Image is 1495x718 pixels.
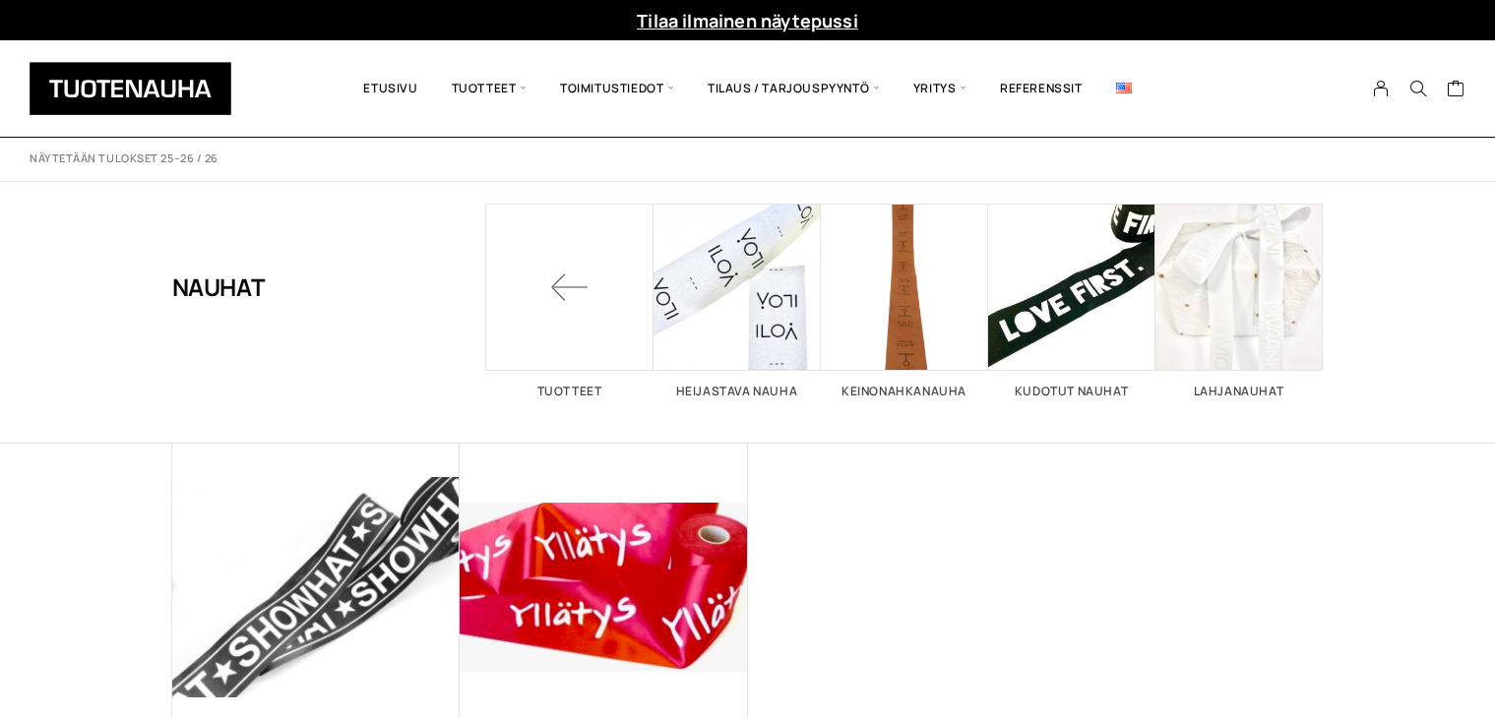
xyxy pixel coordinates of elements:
[691,55,897,122] span: Tilaus / Tarjouspyyntö
[1155,204,1323,397] a: Visit product category Lahjanauhat
[486,204,654,397] a: Tuotteet
[637,9,858,32] a: Tilaa ilmainen näytepussi
[346,55,434,122] a: Etusivu
[983,55,1099,122] a: Referenssit
[486,386,654,397] h2: Tuotteet
[1362,80,1401,97] a: My Account
[988,204,1155,397] a: Visit product category Kudotut nauhat
[988,386,1155,397] h2: Kudotut nauhat
[1447,79,1465,102] a: Cart
[654,204,821,397] a: Visit product category Heijastava nauha
[821,386,988,397] h2: Keinonahkanauha
[821,204,988,397] a: Visit product category Keinonahkanauha
[435,55,543,122] span: Tuotteet
[654,386,821,397] h2: Heijastava nauha
[897,55,983,122] span: Yritys
[543,55,691,122] span: Toimitustiedot
[30,62,231,115] img: Tuotenauha Oy
[1116,83,1132,93] img: English
[172,204,266,371] h1: Nauhat
[1400,80,1437,97] button: Search
[30,151,218,166] p: Näytetään tulokset 25–26 / 26
[1155,386,1323,397] h2: Lahjanauhat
